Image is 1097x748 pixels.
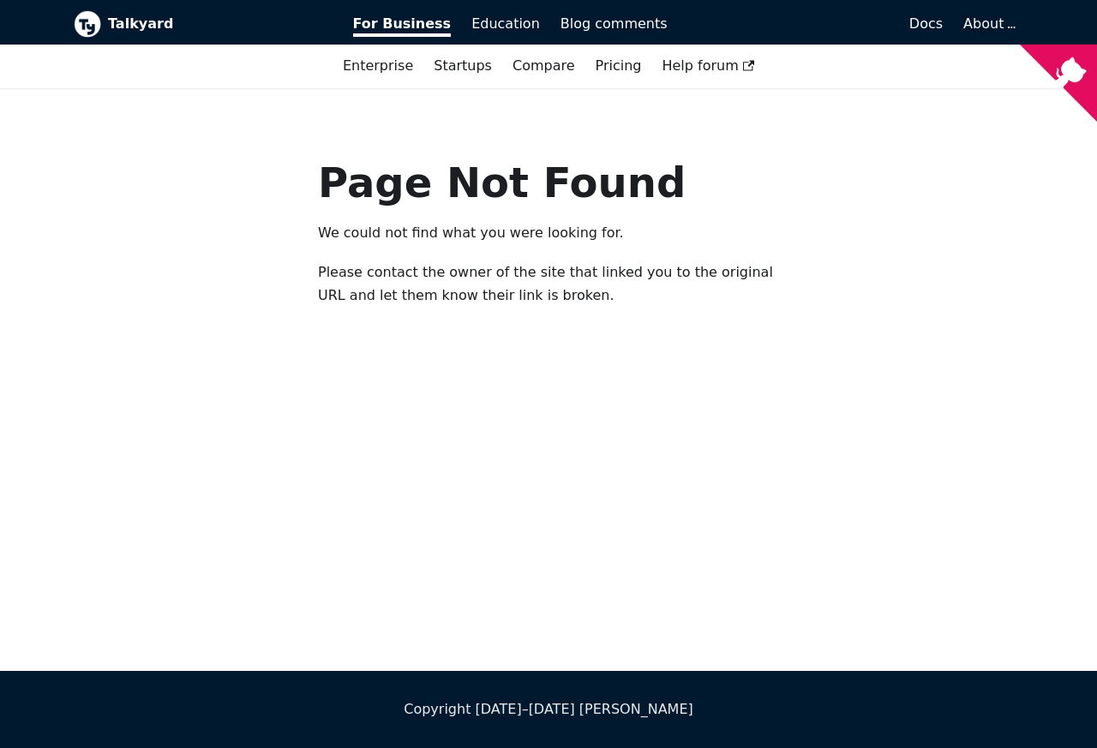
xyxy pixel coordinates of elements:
[353,15,452,37] span: For Business
[74,698,1023,721] div: Copyright [DATE]–[DATE] [PERSON_NAME]
[318,222,779,244] p: We could not find what you were looking for.
[550,9,678,39] a: Blog comments
[318,261,779,307] p: Please contact the owner of the site that linked you to the original URL and let them know their ...
[108,13,329,35] b: Talkyard
[333,51,423,81] a: Enterprise
[662,57,754,74] span: Help forum
[471,15,540,32] span: Education
[423,51,502,81] a: Startups
[513,57,575,74] a: Compare
[461,9,550,39] a: Education
[585,51,652,81] a: Pricing
[74,10,329,38] a: Talkyard logoTalkyard
[651,51,764,81] a: Help forum
[74,10,101,38] img: Talkyard logo
[343,9,462,39] a: For Business
[909,15,943,32] span: Docs
[318,157,779,208] h1: Page Not Found
[678,9,954,39] a: Docs
[560,15,668,32] span: Blog comments
[963,15,1013,32] a: About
